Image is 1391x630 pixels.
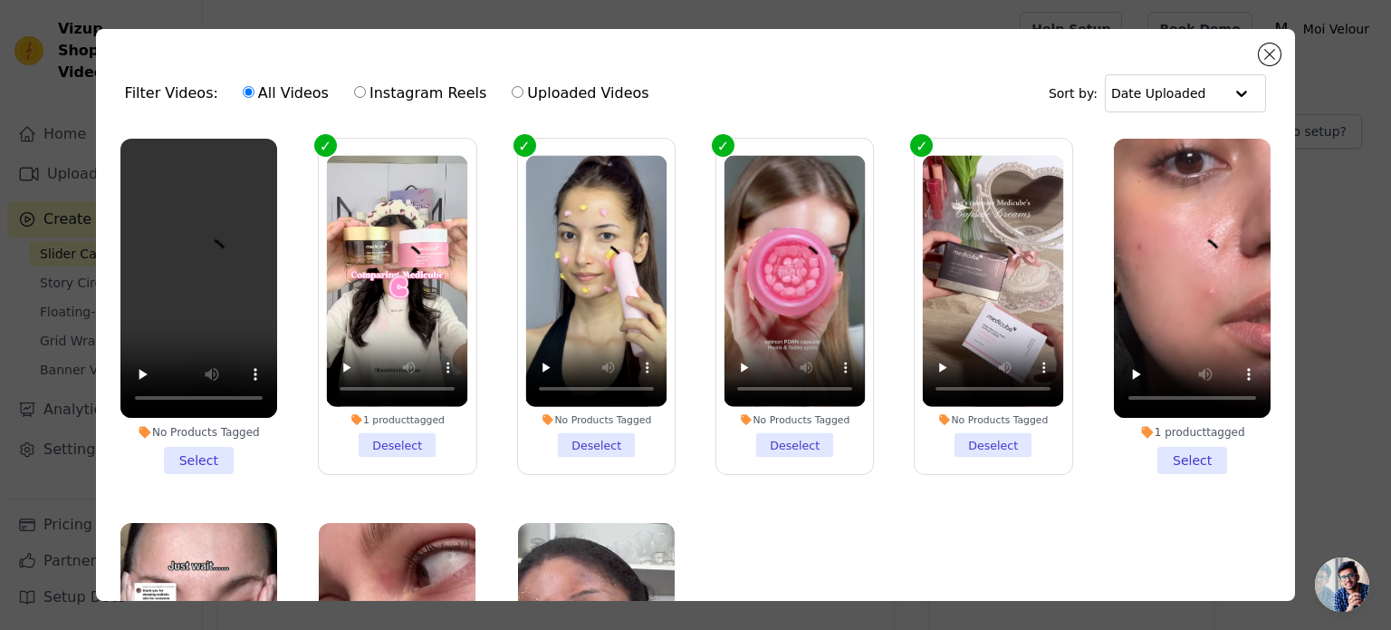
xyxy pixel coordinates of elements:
[120,425,277,440] div: No Products Tagged
[353,82,487,105] label: Instagram Reels
[1114,425,1271,440] div: 1 product tagged
[511,82,649,105] label: Uploaded Videos
[724,413,866,426] div: No Products Tagged
[327,413,468,426] div: 1 product tagged
[923,413,1064,426] div: No Products Tagged
[1049,74,1267,112] div: Sort by:
[1259,44,1281,65] button: Close modal
[242,82,330,105] label: All Videos
[525,413,667,426] div: No Products Tagged
[1315,557,1369,612] a: Bate-papo aberto
[125,73,659,114] div: Filter Videos:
